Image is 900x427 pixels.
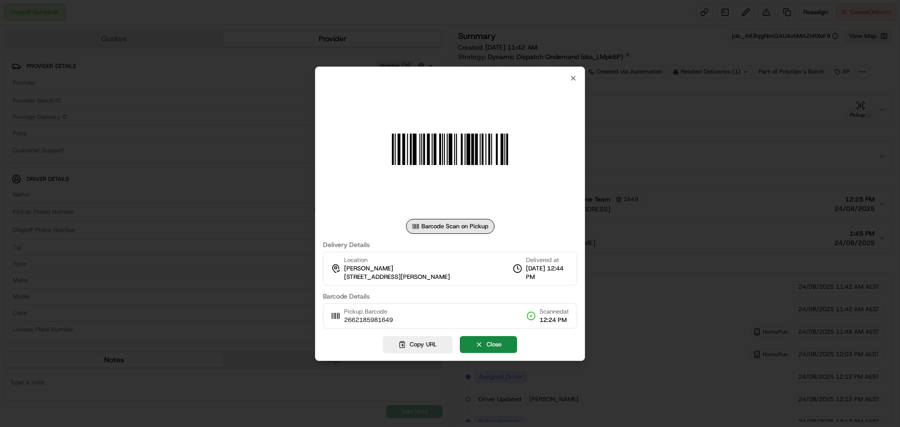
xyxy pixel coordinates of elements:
[540,316,569,324] span: 12:24 PM
[323,241,577,248] label: Delivery Details
[382,82,517,217] img: barcode_scan_on_pickup image
[344,273,450,281] span: [STREET_ADDRESS][PERSON_NAME]
[344,307,393,316] span: Pickup Barcode
[344,316,393,324] span: 2662185981649
[526,256,569,264] span: Delivered at
[460,336,517,353] button: Close
[526,264,569,281] span: [DATE] 12:44 PM
[406,219,495,234] div: Barcode Scan on Pickup
[344,264,393,273] span: [PERSON_NAME]
[540,307,569,316] span: Scanned at
[383,336,452,353] button: Copy URL
[344,256,367,264] span: Location
[323,293,577,300] label: Barcode Details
